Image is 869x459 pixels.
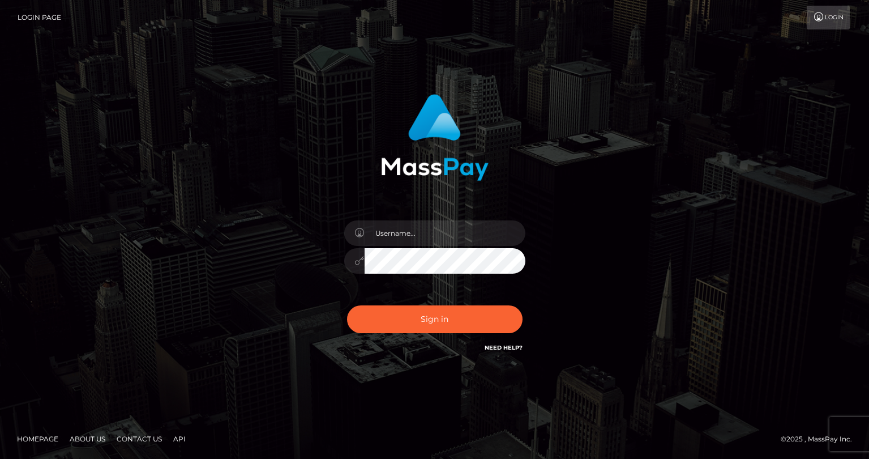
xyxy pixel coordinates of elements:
img: MassPay Login [381,94,489,181]
a: Homepage [12,430,63,448]
div: © 2025 , MassPay Inc. [781,433,861,445]
a: Contact Us [112,430,166,448]
input: Username... [365,220,525,246]
a: Need Help? [485,344,523,351]
a: Login Page [18,6,61,29]
a: API [169,430,190,448]
a: About Us [65,430,110,448]
a: Login [807,6,850,29]
button: Sign in [347,305,523,333]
